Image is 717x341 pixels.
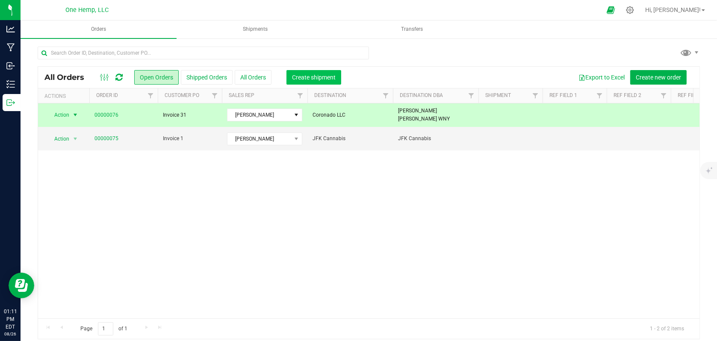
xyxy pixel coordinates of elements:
[389,26,434,33] span: Transfers
[314,92,346,98] a: Destination
[94,111,118,119] a: 00000076
[573,70,630,85] button: Export to Excel
[614,92,641,98] a: Ref Field 2
[177,21,333,38] a: Shipments
[293,88,307,103] a: Filter
[231,26,279,33] span: Shipments
[70,133,81,145] span: select
[66,6,109,14] span: One Hemp, LLC
[528,88,543,103] a: Filter
[657,88,671,103] a: Filter
[163,135,217,143] span: Invoice 1
[400,92,443,98] a: Destination DBA
[227,133,291,145] span: [PERSON_NAME]
[398,135,473,143] span: JFK Cannabis
[165,92,199,98] a: Customer PO
[334,21,490,38] a: Transfers
[398,107,473,123] span: [PERSON_NAME] [PERSON_NAME] WNY
[47,109,70,121] span: Action
[235,70,271,85] button: All Orders
[6,25,15,33] inline-svg: Analytics
[4,331,17,337] p: 08/26
[6,62,15,70] inline-svg: Inbound
[96,92,118,98] a: Order ID
[630,70,687,85] button: Create new order
[144,88,158,103] a: Filter
[6,43,15,52] inline-svg: Manufacturing
[593,88,607,103] a: Filter
[208,88,222,103] a: Filter
[21,21,177,38] a: Orders
[464,88,478,103] a: Filter
[601,2,620,18] span: Open Ecommerce Menu
[9,273,34,298] iframe: Resource center
[44,73,93,82] span: All Orders
[229,92,254,98] a: Sales Rep
[80,26,118,33] span: Orders
[313,135,388,143] span: JFK Cannabis
[70,109,81,121] span: select
[44,93,86,99] div: Actions
[645,6,701,13] span: Hi, [PERSON_NAME]!
[636,74,681,81] span: Create new order
[549,92,577,98] a: Ref Field 1
[181,70,233,85] button: Shipped Orders
[6,98,15,107] inline-svg: Outbound
[73,322,135,335] span: Page of 1
[38,47,369,59] input: Search Order ID, Destination, Customer PO...
[678,92,705,98] a: Ref Field 3
[286,70,341,85] button: Create shipment
[313,111,388,119] span: Coronado LLC
[47,133,70,145] span: Action
[485,92,511,98] a: Shipment
[643,322,691,335] span: 1 - 2 of 2 items
[98,322,113,335] input: 1
[163,111,217,119] span: Invoice 31
[379,88,393,103] a: Filter
[625,6,635,14] div: Manage settings
[6,80,15,88] inline-svg: Inventory
[227,109,291,121] span: [PERSON_NAME]
[292,74,336,81] span: Create shipment
[4,308,17,331] p: 01:11 PM EDT
[94,135,118,143] a: 00000075
[134,70,179,85] button: Open Orders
